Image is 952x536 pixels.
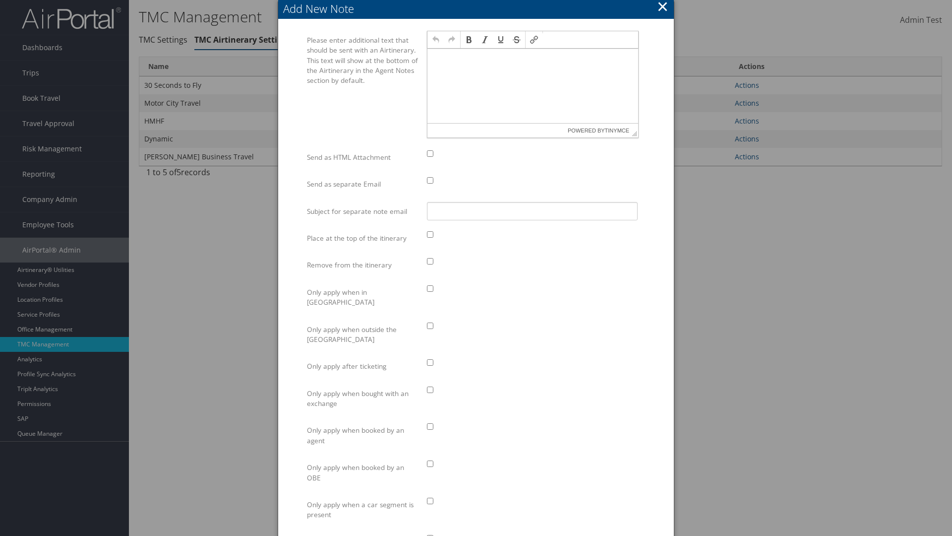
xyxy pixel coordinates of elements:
[307,357,419,376] label: Only apply after ticketing
[568,124,629,137] span: Powered by
[307,175,419,194] label: Send as separate Email
[307,31,419,90] label: Please enter additional text that should be sent with an Airtinerary. This text will show at the ...
[427,49,638,123] iframe: Rich Text Area. Press ALT-F9 for menu. Press ALT-F10 for toolbar. Press ALT-0 for help
[428,32,443,47] div: Undo
[605,128,630,134] a: tinymce
[509,32,524,47] div: Strikethrough
[307,495,419,525] label: Only apply when a car segment is present
[307,148,419,167] label: Send as HTML Attachment
[307,384,419,413] label: Only apply when bought with an exchange
[493,32,508,47] div: Underline
[307,256,419,274] label: Remove from the itinerary
[307,458,419,487] label: Only apply when booked by an OBE
[307,283,419,312] label: Only apply when in [GEOGRAPHIC_DATA]
[527,32,541,47] div: Insert/edit link
[444,32,459,47] div: Redo
[307,229,419,248] label: Place at the top of the itinerary
[307,320,419,349] label: Only apply when outside the [GEOGRAPHIC_DATA]
[307,421,419,450] label: Only apply when booked by an agent
[307,202,419,221] label: Subject for separate note email
[283,1,674,16] div: Add New Note
[477,32,492,47] div: Italic
[462,32,476,47] div: Bold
